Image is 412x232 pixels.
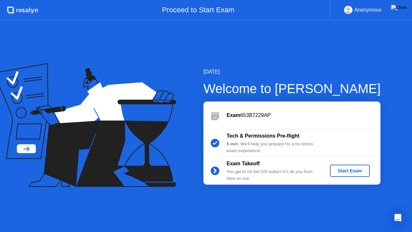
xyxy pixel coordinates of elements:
[227,112,240,118] b: Exam
[203,68,381,76] div: [DATE]
[227,141,238,146] b: 5 min
[203,79,381,98] div: Welcome to [PERSON_NAME]
[227,161,260,166] b: Exam Takeoff
[391,5,407,10] img: Close
[227,169,319,182] div: You get to hit the GO button! It’s all you from here on out
[227,141,319,154] div: : We’ll help you prepare for a no-stress exam experience
[354,6,382,14] div: Anonymous
[390,210,406,226] div: Open Intercom Messenger
[332,168,367,173] div: Start Exam
[227,111,380,119] div: 653B7229AP
[227,133,299,139] b: Tech & Permissions Pre-flight
[330,165,370,177] button: Start Exam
